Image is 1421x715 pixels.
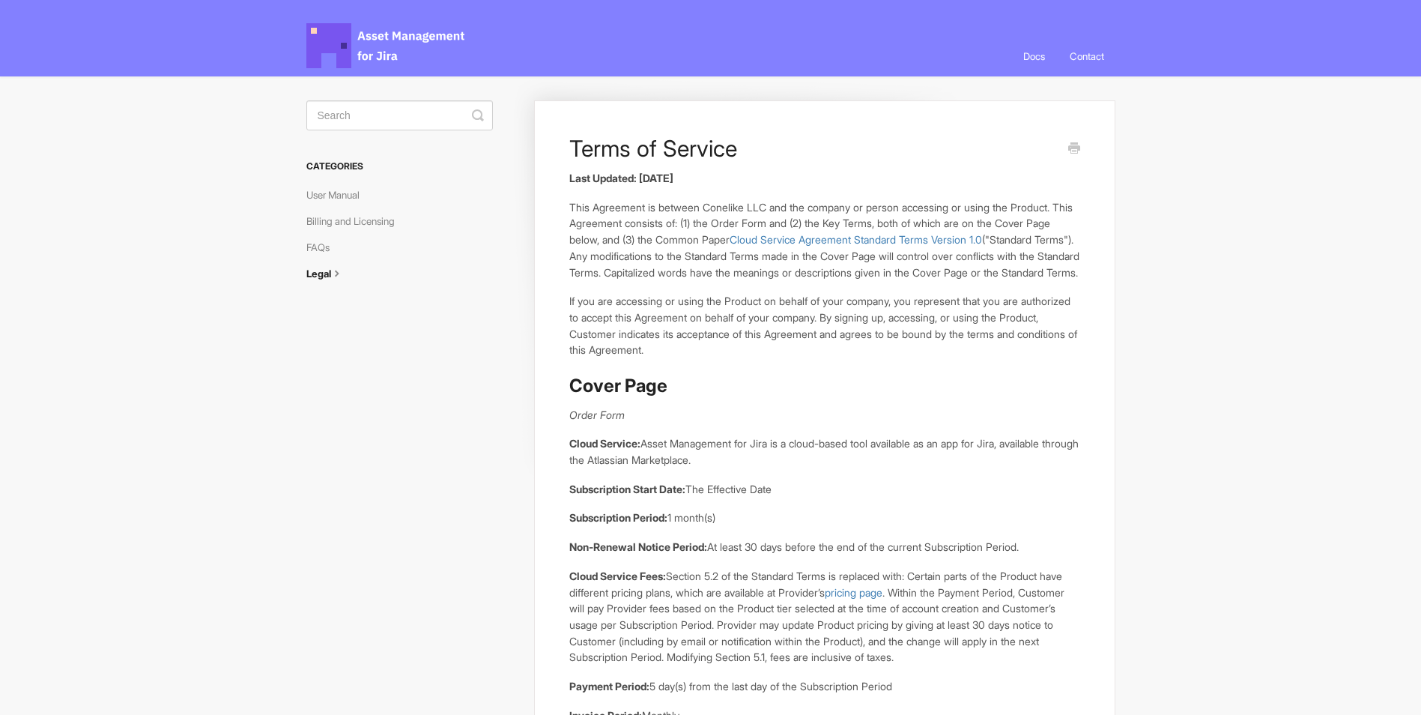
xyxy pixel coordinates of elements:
[1012,36,1056,76] a: Docs
[569,678,1079,695] p: 5 day(s) from the last day of the Subscription Period
[569,374,1079,398] h2: Cover Page
[1058,36,1115,76] a: Contact
[569,510,1079,526] p: 1 month(s)
[306,23,467,68] span: Asset Management for Jira Docs
[1068,141,1080,157] a: Print this Article
[825,586,882,599] a: pricing page
[569,568,1079,666] p: Section 5.2 of the Standard Terms is replaced with: Certain parts of the Product have different p...
[306,235,341,259] a: FAQs
[569,570,666,582] strong: Cloud Service Fees:
[730,233,982,246] a: Cloud Service Agreement Standard Terms Version 1.0
[569,483,685,495] strong: Subscription Start Date:
[569,680,649,693] strong: Payment Period:
[306,183,371,207] a: User Manual
[569,435,1079,468] p: Asset Management for Jira is a cloud-based tool available as an app for Jira, available through t...
[569,540,707,553] strong: Non-Renewal Notice Period:
[569,437,640,450] strong: Cloud Service:
[306,153,493,180] h3: Categories
[569,172,673,184] strong: Last Updated: [DATE]
[569,293,1079,358] p: If you are accessing or using the Product on behalf of your company, you represent that you are a...
[569,199,1079,281] p: This Agreement is between Conelike LLC and the company or person accessing or using the Product. ...
[306,262,356,286] a: Legal
[569,511,667,524] strong: Subscription Period:
[306,209,406,233] a: Billing and Licensing
[569,408,625,421] em: Order Form
[306,100,493,130] input: Search
[569,135,1057,162] h1: Terms of Service
[569,481,1079,498] p: The Effective Date
[569,539,1079,555] p: At least 30 days before the end of the current Subscription Period.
